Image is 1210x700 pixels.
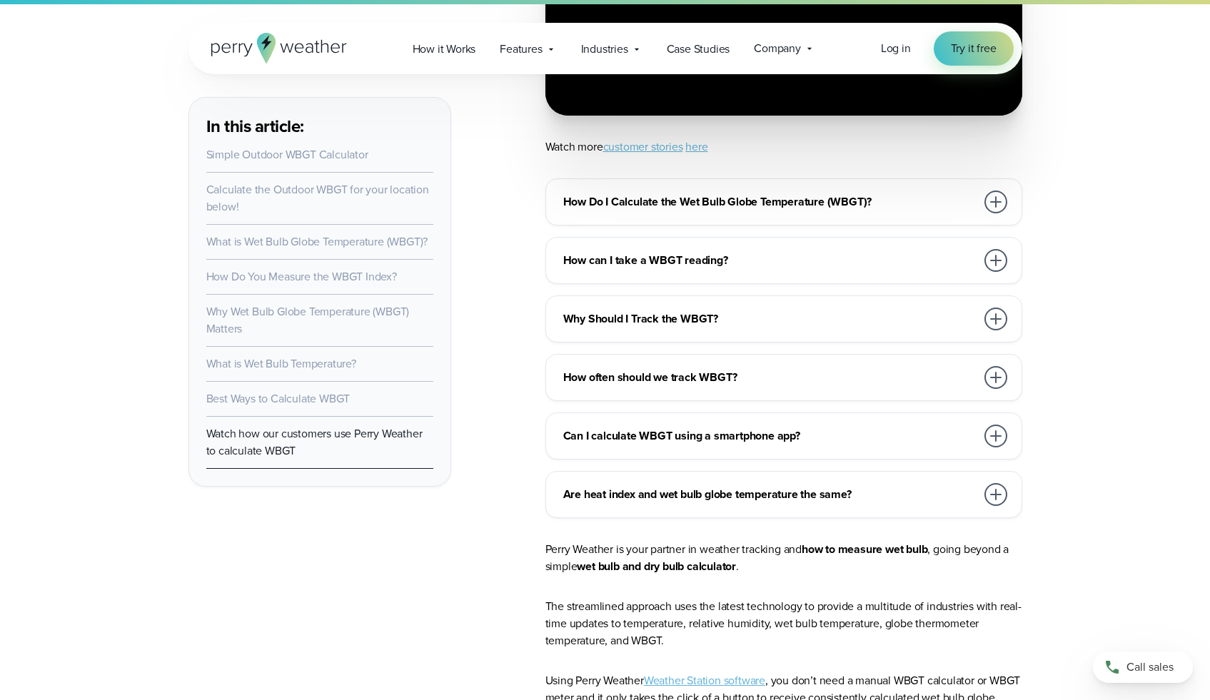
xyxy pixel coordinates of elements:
[577,558,736,574] strong: wet bulb and dry bulb calculator
[206,425,423,459] a: Watch how our customers use Perry Weather to calculate WBGT
[545,138,1022,156] p: Watch more
[644,672,765,689] a: Weather Station software
[206,268,397,285] a: How Do You Measure the WBGT Index?
[685,138,707,155] a: here
[881,40,911,56] span: Log in
[603,138,683,155] a: customer stories
[563,369,976,386] h3: How often should we track WBGT?
[206,115,433,138] h3: In this article:
[1126,659,1174,676] span: Call sales
[563,252,976,269] h3: How can I take a WBGT reading?
[802,541,927,557] strong: how to measure wet bulb
[881,40,911,57] a: Log in
[400,34,488,64] a: How it Works
[206,303,410,337] a: Why Wet Bulb Globe Temperature (WBGT) Matters
[413,41,476,58] span: How it Works
[951,40,997,57] span: Try it free
[655,34,742,64] a: Case Studies
[563,193,976,210] h3: How Do I Calculate the Wet Bulb Globe Temperature (WBGT)?
[206,355,356,372] a: What is Wet Bulb Temperature?
[545,541,1022,575] p: Perry Weather is your partner in weather tracking and , going beyond a simple .
[754,40,801,57] span: Company
[667,41,730,58] span: Case Studies
[563,427,976,445] h3: Can I calculate WBGT using a smartphone app?
[206,233,428,250] a: What is Wet Bulb Globe Temperature (WBGT)?
[545,598,1022,649] p: The streamlined approach uses the latest technology to provide a multitude of industries with rea...
[206,390,351,407] a: Best Ways to Calculate WBGT
[500,41,542,58] span: Features
[206,181,429,215] a: Calculate the Outdoor WBGT for your location below!
[1093,651,1193,683] a: Call sales
[581,41,628,58] span: Industries
[563,486,976,503] h3: Are heat index and wet bulb globe temperature the same?
[206,146,368,163] a: Simple Outdoor WBGT Calculator
[563,310,976,328] h3: Why Should I Track the WBGT?
[934,31,1014,66] a: Try it free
